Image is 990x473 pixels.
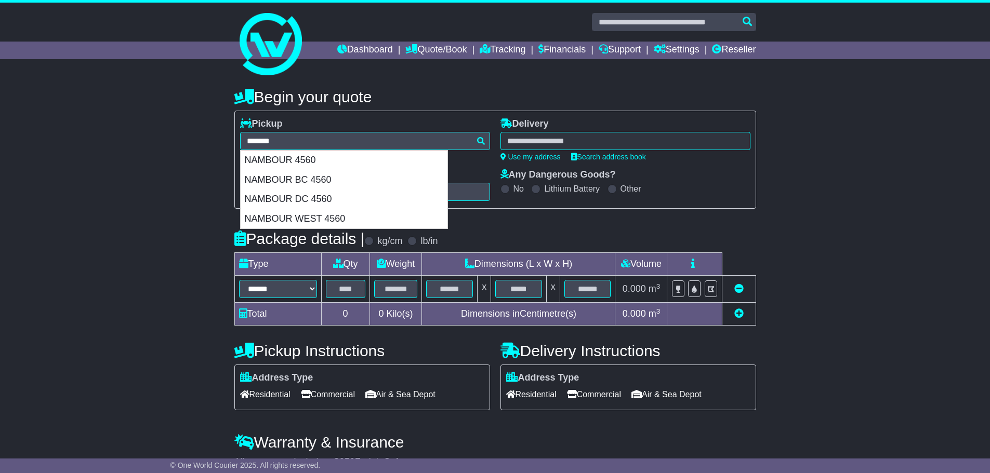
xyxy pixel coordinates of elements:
[654,42,699,59] a: Settings
[649,308,661,319] span: m
[631,386,702,402] span: Air & Sea Depot
[241,190,447,209] div: NAMBOUR DC 4560
[623,283,646,294] span: 0.000
[241,170,447,190] div: NAMBOUR BC 4560
[712,42,756,59] a: Reseller
[234,88,756,105] h4: Begin your quote
[544,184,600,194] label: Lithium Battery
[422,253,615,276] td: Dimensions (L x W x H)
[170,461,321,469] span: © One World Courier 2025. All rights reserved.
[734,308,744,319] a: Add new item
[378,308,384,319] span: 0
[234,253,321,276] td: Type
[377,236,402,247] label: kg/cm
[240,372,313,384] label: Address Type
[621,184,641,194] label: Other
[241,209,447,229] div: NAMBOUR WEST 4560
[500,342,756,359] h4: Delivery Instructions
[615,253,667,276] td: Volume
[301,386,355,402] span: Commercial
[623,308,646,319] span: 0.000
[656,307,661,315] sup: 3
[369,303,422,326] td: Kilo(s)
[599,42,641,59] a: Support
[234,434,756,451] h4: Warranty & Insurance
[422,303,615,326] td: Dimensions in Centimetre(s)
[337,42,393,59] a: Dashboard
[321,303,369,326] td: 0
[500,169,616,181] label: Any Dangerous Goods?
[734,283,744,294] a: Remove this item
[506,386,557,402] span: Residential
[234,456,756,468] div: All our quotes include a $ FreightSafe warranty.
[234,230,365,247] h4: Package details |
[571,153,646,161] a: Search address book
[500,118,549,130] label: Delivery
[369,253,422,276] td: Weight
[339,456,355,467] span: 250
[513,184,524,194] label: No
[240,118,283,130] label: Pickup
[649,283,661,294] span: m
[234,342,490,359] h4: Pickup Instructions
[240,386,291,402] span: Residential
[656,282,661,290] sup: 3
[365,386,435,402] span: Air & Sea Depot
[321,253,369,276] td: Qty
[506,372,579,384] label: Address Type
[480,42,525,59] a: Tracking
[478,276,491,303] td: x
[500,153,561,161] a: Use my address
[420,236,438,247] label: lb/in
[240,132,490,150] typeahead: Please provide city
[567,386,621,402] span: Commercial
[405,42,467,59] a: Quote/Book
[241,151,447,170] div: NAMBOUR 4560
[546,276,560,303] td: x
[538,42,586,59] a: Financials
[234,303,321,326] td: Total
